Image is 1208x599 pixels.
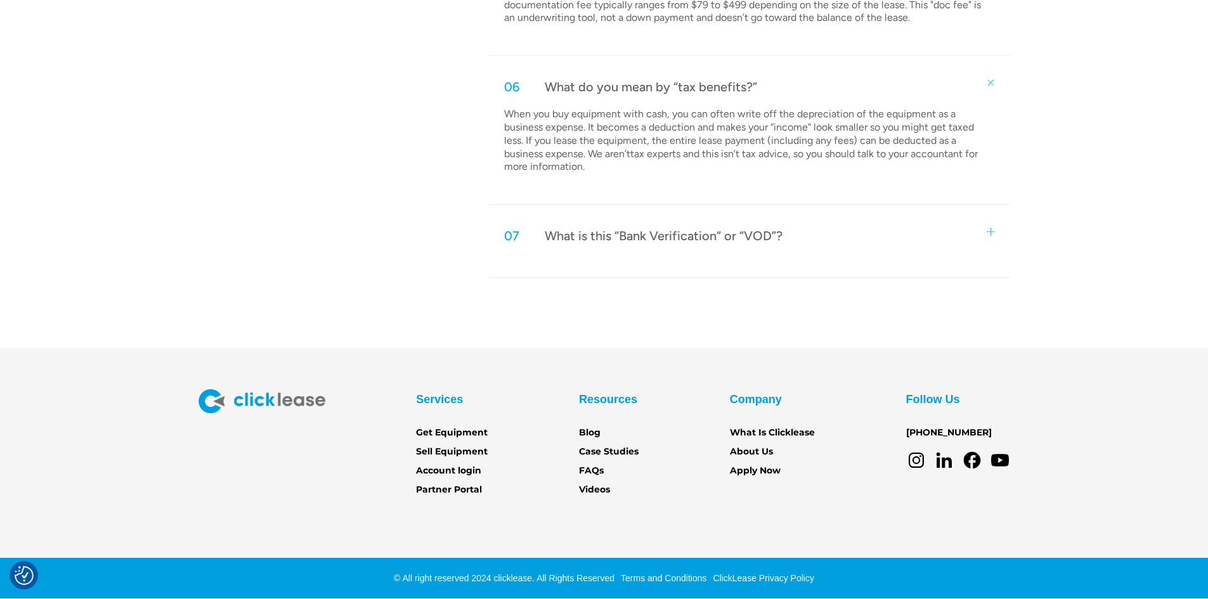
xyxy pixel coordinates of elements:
img: small plus [985,77,996,89]
a: Sell Equipment [416,445,488,459]
a: Case Studies [579,445,639,459]
a: Account login [416,464,481,478]
div: Follow Us [906,389,960,409]
a: FAQs [579,464,604,478]
div: 07 [504,228,519,244]
div: What do you mean by “tax benefits?” [545,79,757,95]
div: Services [416,389,463,409]
div: Company [730,389,782,409]
a: Partner Portal [416,483,482,497]
div: Resources [579,389,637,409]
div: © All right reserved 2024 clicklease. All Rights Reserved [394,572,614,584]
a: Get Equipment [416,426,488,440]
img: small plus [987,228,995,236]
div: What is this “Bank Verification” or “VOD”? [545,228,783,244]
a: What Is Clicklease [730,426,815,440]
a: Terms and Conditions [618,573,706,583]
div: 06 [504,79,519,95]
a: ClickLease Privacy Policy [710,573,814,583]
a: Blog [579,426,601,440]
p: When you buy equipment with cash, you can often write off the depreciation of the equipment as a ... [504,108,991,174]
a: About Us [730,445,773,459]
img: Clicklease logo [198,389,325,413]
img: Revisit consent button [15,566,34,585]
button: Consent Preferences [15,566,34,585]
a: Videos [579,483,610,497]
a: [PHONE_NUMBER] [906,426,992,440]
a: Apply Now [730,464,781,478]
